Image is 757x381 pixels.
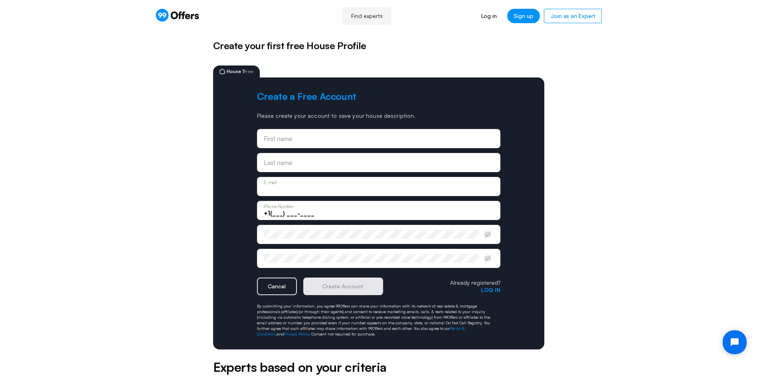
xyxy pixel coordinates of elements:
[227,69,253,74] span: House 1
[481,287,500,293] button: Log in
[213,38,544,53] h5: Create your first free House Profile
[507,9,540,23] a: Sign up
[475,9,503,23] a: Log in
[450,279,500,286] p: Already registered?
[544,9,602,23] a: Join as an Expert
[257,278,297,295] button: Cancel
[264,180,276,185] p: E-mail
[257,112,500,119] p: Please create your account to save your house description.
[213,357,544,377] h5: Experts based on your criteria
[257,303,500,337] p: By submitting your information, you agree 99Offers can share your information with its network of...
[303,278,383,295] button: Create Account
[716,323,753,361] iframe: Tidio Chat
[342,7,391,25] a: Find experts
[257,326,465,336] a: Terms & Conditions
[244,68,253,74] span: free
[284,331,309,336] a: Privacy Policy
[257,90,500,103] h2: Create a Free Account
